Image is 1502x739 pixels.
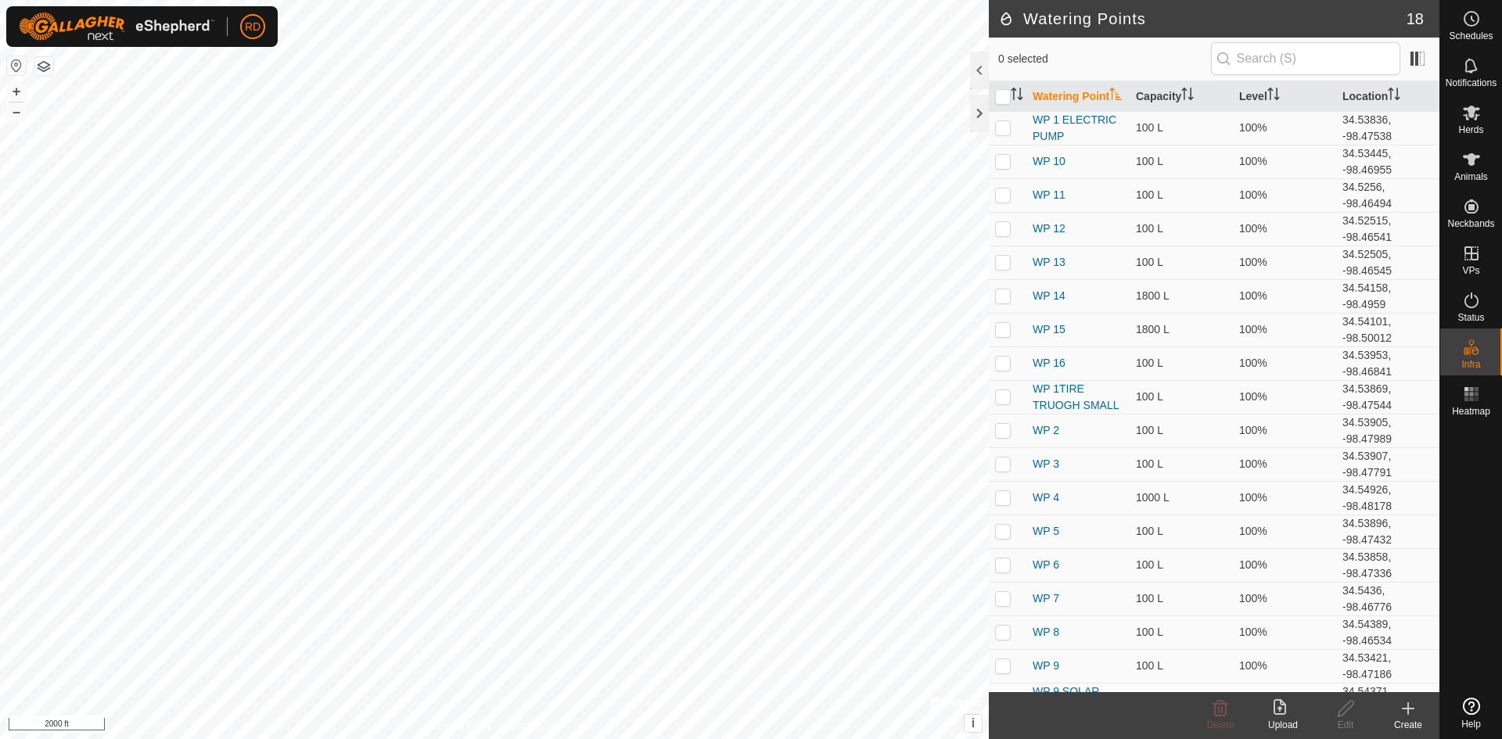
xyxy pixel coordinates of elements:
[1033,323,1065,335] a: WP 15
[1239,422,1330,439] div: 100%
[998,9,1407,28] h2: Watering Points
[1033,491,1059,504] a: WP 4
[1239,254,1330,271] div: 100%
[1239,557,1330,573] div: 100%
[1130,81,1233,112] th: Capacity
[1239,288,1330,304] div: 100%
[7,102,26,121] button: –
[1239,187,1330,203] div: 100%
[1336,246,1439,279] td: 34.52505, -98.46545
[1336,346,1439,380] td: 34.53953, -98.46841
[7,56,26,75] button: Reset Map
[972,716,975,730] span: i
[1239,658,1330,674] div: 100%
[1026,81,1130,112] th: Watering Point
[510,719,556,733] a: Contact Us
[1239,691,1330,708] div: 100%
[1458,125,1483,135] span: Herds
[1130,481,1233,515] td: 1000 L
[1033,592,1059,604] a: WP 7
[1033,155,1065,167] a: WP 10
[1447,219,1494,228] span: Neckbands
[1130,414,1233,447] td: 100 L
[1033,685,1099,714] a: WP 9 SOLAR PUMPING
[1033,558,1059,571] a: WP 6
[1033,659,1059,672] a: WP 9
[1239,456,1330,472] div: 100%
[1388,90,1400,102] p-sorticon: Activate to sort
[965,715,982,732] button: i
[1462,266,1479,275] span: VPs
[1239,120,1330,136] div: 100%
[1239,153,1330,170] div: 100%
[1336,212,1439,246] td: 34.52515, -98.46541
[1033,256,1065,268] a: WP 13
[1314,718,1377,732] div: Edit
[1011,90,1023,102] p-sorticon: Activate to sort
[1130,515,1233,548] td: 100 L
[1239,221,1330,237] div: 100%
[1130,346,1233,380] td: 100 L
[1461,719,1481,729] span: Help
[1336,380,1439,414] td: 34.53869, -98.47544
[1336,447,1439,481] td: 34.53907, -98.47791
[1440,691,1502,735] a: Help
[1336,145,1439,178] td: 34.53445, -98.46955
[1336,683,1439,716] td: 34.54371, -98.46695
[1461,360,1480,369] span: Infra
[1130,447,1233,481] td: 100 L
[1033,382,1119,411] a: WP 1TIRE TRUOGH SMALL
[1207,719,1234,730] span: Delete
[1130,212,1233,246] td: 100 L
[1130,548,1233,582] td: 100 L
[1211,42,1400,75] input: Search (S)
[1449,31,1493,41] span: Schedules
[1239,389,1330,405] div: 100%
[1239,321,1330,338] div: 100%
[1454,172,1488,181] span: Animals
[1336,582,1439,615] td: 34.5436, -98.46776
[1033,289,1065,302] a: WP 14
[1377,718,1439,732] div: Create
[1033,626,1059,638] a: WP 8
[1233,81,1336,112] th: Level
[1336,548,1439,582] td: 34.53858, -98.47336
[1336,481,1439,515] td: 34.54926, -98.48178
[1130,246,1233,279] td: 100 L
[1109,90,1122,102] p-sorticon: Activate to sort
[1033,525,1059,537] a: WP 5
[1239,624,1330,640] div: 100%
[1336,111,1439,145] td: 34.53836, -98.47538
[1130,649,1233,683] td: 100 L
[1336,515,1439,548] td: 34.53896, -98.47432
[998,51,1211,67] span: 0 selected
[1336,615,1439,649] td: 34.54389, -98.46534
[1033,357,1065,369] a: WP 16
[1336,414,1439,447] td: 34.53905, -98.47989
[1130,279,1233,313] td: 1800 L
[1033,222,1065,235] a: WP 12
[1457,313,1484,322] span: Status
[1130,145,1233,178] td: 100 L
[1336,313,1439,346] td: 34.54101, -98.50012
[19,13,214,41] img: Gallagher Logo
[1239,355,1330,371] div: 100%
[1130,313,1233,346] td: 1800 L
[1033,457,1059,470] a: WP 3
[245,19,261,35] span: RD
[1336,649,1439,683] td: 34.53421, -98.47186
[1239,590,1330,607] div: 100%
[1033,113,1116,142] a: WP 1 ELECTRIC PUMP
[1239,490,1330,506] div: 100%
[1336,81,1439,112] th: Location
[7,82,26,101] button: +
[1336,279,1439,313] td: 34.54158, -98.4959
[1130,380,1233,414] td: 100 L
[1033,424,1059,436] a: WP 2
[34,57,53,76] button: Map Layers
[1239,523,1330,540] div: 100%
[1130,683,1233,716] td: 100 L
[1130,178,1233,212] td: 100 L
[1267,90,1280,102] p-sorticon: Activate to sort
[1452,407,1490,416] span: Heatmap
